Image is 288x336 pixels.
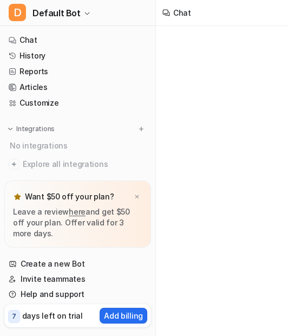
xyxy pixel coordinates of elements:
a: Help and support [4,287,151,302]
a: Customize [4,95,151,111]
img: star [13,192,22,201]
a: Invite teammates [4,272,151,287]
a: Reports [4,64,151,79]
span: Default Bot [32,5,81,21]
p: Want $50 off your plan? [25,191,114,202]
div: No integrations [6,137,151,154]
button: Integrations [4,124,58,134]
img: menu_add.svg [138,125,145,133]
p: 7 [12,312,16,321]
span: Explore all integrations [23,156,147,173]
a: Explore all integrations [4,157,151,172]
p: Add billing [104,310,143,321]
a: Chat [4,33,151,48]
img: expand menu [6,125,14,133]
img: x [134,193,140,201]
a: History [4,48,151,63]
p: days left on trial [22,310,83,321]
img: explore all integrations [9,159,19,170]
span: D [9,4,26,21]
a: Articles [4,80,151,95]
p: Integrations [16,125,55,133]
button: Add billing [100,308,147,324]
a: Create a new Bot [4,256,151,272]
p: Leave a review and get $50 off your plan. Offer valid for 3 more days. [13,206,142,239]
div: Chat [173,7,191,18]
a: here [69,207,86,216]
